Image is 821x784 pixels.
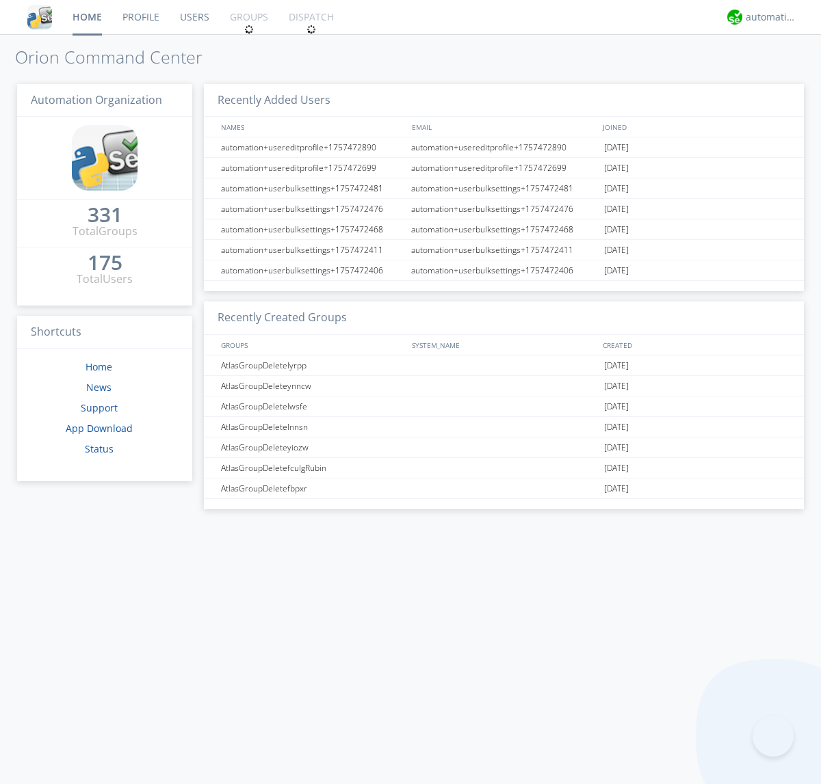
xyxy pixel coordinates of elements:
a: automation+usereditprofile+1757472890automation+usereditprofile+1757472890[DATE] [204,137,804,158]
h3: Shortcuts [17,316,192,349]
div: CREATED [599,335,791,355]
span: [DATE] [604,137,629,158]
div: JOINED [599,117,791,137]
div: automation+userbulksettings+1757472481 [218,178,407,198]
span: [DATE] [604,178,629,199]
div: automation+userbulksettings+1757472411 [218,240,407,260]
span: [DATE] [604,417,629,437]
a: automation+userbulksettings+1757472411automation+userbulksettings+1757472411[DATE] [204,240,804,260]
div: 331 [88,208,122,221]
div: AtlasGroupDeletefculgRubin [218,458,407,478]
div: SYSTEM_NAME [408,335,599,355]
a: App Download [66,422,133,435]
img: cddb5a64eb264b2086981ab96f4c1ba7 [72,125,138,191]
a: Status [85,442,114,455]
div: AtlasGroupDeletefbpxr [218,478,407,498]
span: [DATE] [604,355,629,376]
div: AtlasGroupDeletelwsfe [218,396,407,416]
div: automation+userbulksettings+1757472468 [218,219,407,239]
span: [DATE] [604,260,629,281]
div: automation+userbulksettings+1757472468 [408,219,601,239]
div: automation+userbulksettings+1757472406 [218,260,407,280]
a: AtlasGroupDeleteynncw[DATE] [204,376,804,396]
div: automation+atlas [746,10,797,24]
a: AtlasGroupDeletelwsfe[DATE] [204,396,804,417]
div: AtlasGroupDeleteynncw [218,376,407,396]
h3: Recently Created Groups [204,301,804,335]
div: automation+userbulksettings+1757472481 [408,178,601,198]
div: automation+usereditprofile+1757472890 [218,137,407,157]
span: Automation Organization [31,92,162,107]
span: [DATE] [604,158,629,178]
a: 331 [88,208,122,224]
a: automation+usereditprofile+1757472699automation+usereditprofile+1757472699[DATE] [204,158,804,178]
div: automation+userbulksettings+1757472476 [218,199,407,219]
div: AtlasGroupDeletelnnsn [218,417,407,437]
span: [DATE] [604,437,629,458]
a: Home [86,360,112,373]
a: AtlasGroupDeletefculgRubin[DATE] [204,458,804,478]
a: automation+userbulksettings+1757472468automation+userbulksettings+1757472468[DATE] [204,219,804,240]
div: automation+userbulksettings+1757472406 [408,260,601,280]
div: Total Groups [73,224,138,239]
a: automation+userbulksettings+1757472481automation+userbulksettings+1757472481[DATE] [204,178,804,199]
div: automation+userbulksettings+1757472476 [408,199,601,219]
span: [DATE] [604,219,629,240]
a: automation+userbulksettings+1757472476automation+userbulksettings+1757472476[DATE] [204,199,804,219]
iframe: Toggle Customer Support [753,716,794,757]
h3: Recently Added Users [204,84,804,118]
a: automation+userbulksettings+1757472406automation+userbulksettings+1757472406[DATE] [204,260,804,281]
div: AtlasGroupDeletelyrpp [218,355,407,375]
a: AtlasGroupDeletelnnsn[DATE] [204,417,804,437]
span: [DATE] [604,458,629,478]
img: spin.svg [244,25,254,34]
span: [DATE] [604,396,629,417]
span: [DATE] [604,199,629,219]
div: Total Users [77,271,133,287]
div: NAMES [218,117,405,137]
a: News [86,381,112,394]
div: AtlasGroupDeleteyiozw [218,437,407,457]
div: EMAIL [408,117,599,137]
a: AtlasGroupDeleteyiozw[DATE] [204,437,804,458]
a: 175 [88,256,122,271]
div: automation+usereditprofile+1757472699 [218,158,407,178]
div: GROUPS [218,335,405,355]
img: cddb5a64eb264b2086981ab96f4c1ba7 [27,5,52,29]
a: Support [81,401,118,414]
span: [DATE] [604,478,629,499]
div: 175 [88,256,122,269]
img: spin.svg [307,25,316,34]
img: d2d01cd9b4174d08988066c6d424eccd [727,10,742,25]
div: automation+userbulksettings+1757472411 [408,240,601,260]
a: AtlasGroupDeletelyrpp[DATE] [204,355,804,376]
span: [DATE] [604,240,629,260]
div: automation+usereditprofile+1757472699 [408,158,601,178]
a: AtlasGroupDeletefbpxr[DATE] [204,478,804,499]
span: [DATE] [604,376,629,396]
div: automation+usereditprofile+1757472890 [408,137,601,157]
